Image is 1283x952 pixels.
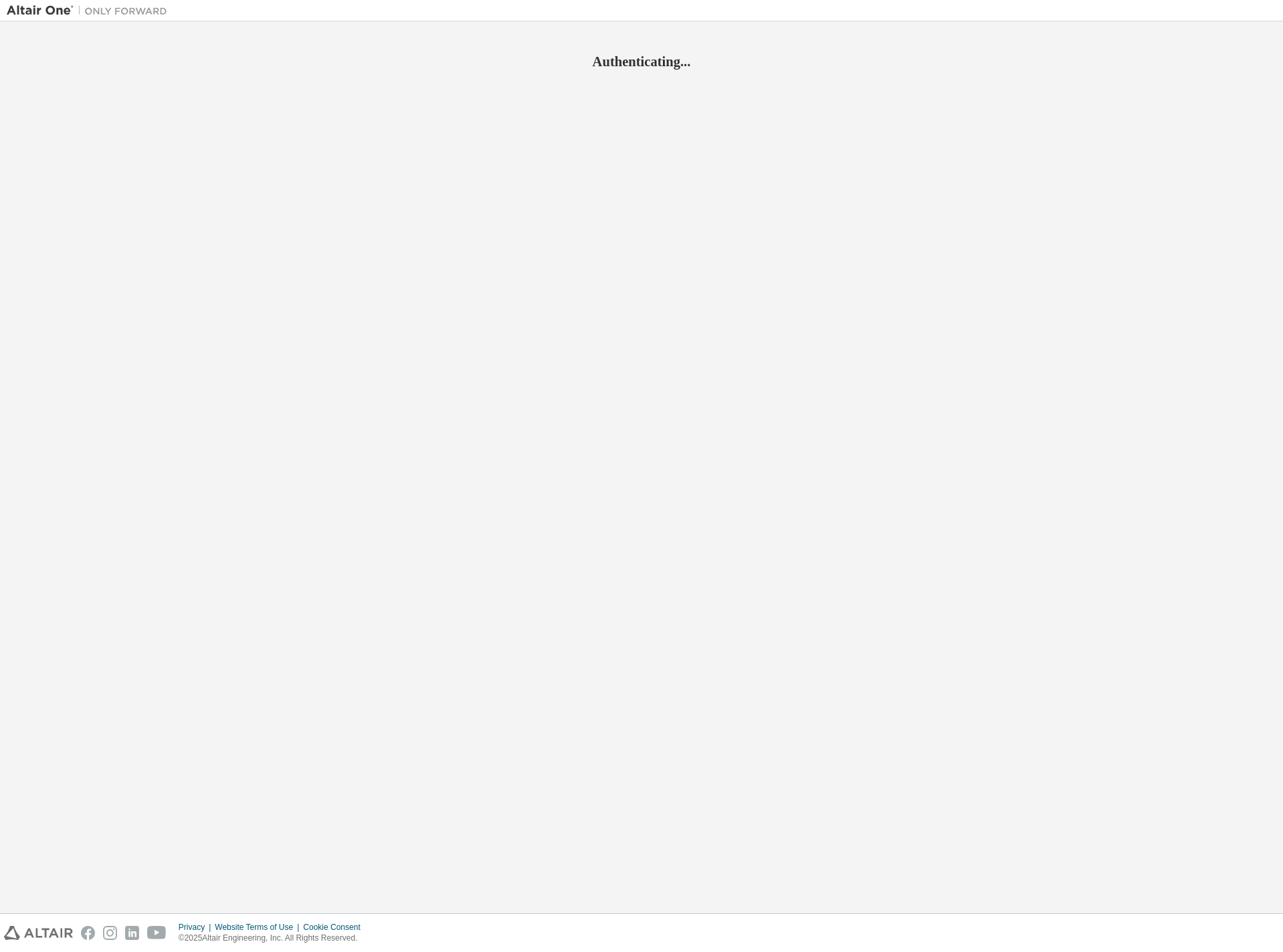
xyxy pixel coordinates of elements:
div: Website Terms of Use [215,922,303,933]
p: © 2025 Altair Engineering, Inc. All Rights Reserved. [179,933,369,944]
img: facebook.svg [81,926,95,940]
img: altair_logo.svg [4,926,73,940]
img: instagram.svg [103,926,117,940]
img: Altair One [7,4,174,17]
div: Cookie Consent [303,922,368,933]
img: youtube.svg [147,926,167,940]
div: Privacy [179,922,215,933]
h2: Authenticating... [7,53,1276,70]
img: linkedin.svg [125,926,139,940]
